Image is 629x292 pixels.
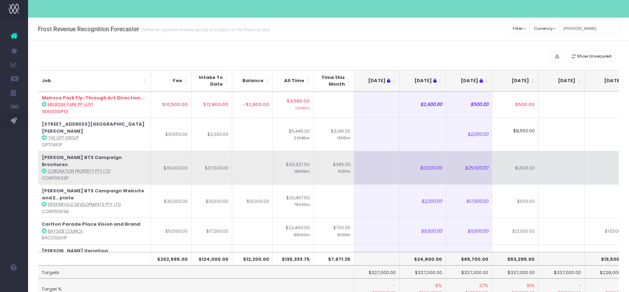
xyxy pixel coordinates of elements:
span: 27% [479,282,488,289]
th: $135,333.75 [273,252,314,265]
td: $19,500.00 [192,184,232,218]
td: $17,500.00 [446,184,492,218]
td: $500.00 [492,92,538,118]
th: $24,600.00 [400,252,446,265]
span: - [393,282,396,289]
td: $680.00 [273,244,314,271]
td: $10,500.00 [151,92,192,118]
small: 89h00m [294,231,310,238]
button: Show Unsecured [567,51,616,62]
td: $327,000.00 [400,265,446,279]
strong: [PERSON_NAME] BTS Campaign Website and E...plate [42,187,144,201]
abbr: Melrose Park PP UJV1 [48,102,93,107]
td: $345.00 [314,151,354,184]
td: $500.00 [446,92,492,118]
button: Filter [509,23,530,34]
span: - [578,282,581,289]
small: 75h30m [294,201,310,207]
td: : CORP0633P [38,151,151,184]
td: $327,000.00 [446,265,492,279]
td: $3,145.00 [314,118,354,151]
td: $700.00 [314,218,354,244]
small: 3h00m [337,231,350,238]
strong: Melrose Park Fly-Through Art Direction... [42,94,145,101]
strong: [PERSON_NAME] BTS Campaign Brochures [42,154,122,168]
td: $20,457.50 [273,184,314,218]
th: Jul 25 : activate to sort column ascending [353,70,400,92]
td: : SEKI000574 [38,244,151,271]
th: $124,000.00 [192,252,232,265]
td: -$2,800.00 [232,92,273,118]
input: Search... [560,23,619,34]
th: Job: activate to sort column ascending [38,70,151,92]
span: 16% [527,282,535,289]
td: $39,327.50 [273,151,314,184]
strong: [PERSON_NAME] Variation [42,247,108,254]
th: Aug 25 : activate to sort column ascending [400,70,446,92]
th: $7,671.25 [314,252,354,265]
td: $10,550.00 [151,118,192,151]
td: $11,500.00 [446,218,492,244]
h3: Frost Revenue Recognition Forecaster [38,26,270,33]
strong: [STREET_ADDRESS][GEOGRAPHIC_DATA][PERSON_NAME] [42,121,145,134]
th: Time this Month: activate to sort column ascending [314,70,354,92]
abbr: Bayside Council [48,228,83,234]
td: $3,560.00 [273,92,314,118]
td: : SEKI000P10 [38,92,151,118]
th: Fee: activate to sort column ascending [151,70,192,92]
td: $10,000.00 [232,184,273,218]
td: $25,500.00 [446,151,492,184]
td: $2,000.00 [400,184,446,218]
td: Targets [38,265,354,279]
td: $12,800.00 [192,92,232,118]
td: $500.00 [492,184,538,218]
th: $89,700.00 [446,252,492,265]
td: : CORP00634 [38,184,151,218]
td: $12,000.00 [400,151,446,184]
th: Intake To Date: activate to sort column ascending [192,70,232,92]
span: Show Unsecured [577,53,611,59]
td: : GPTF451P [38,118,151,151]
strong: Carlton Parade Place Vision and Brand [42,221,140,227]
td: $5,500.00 [400,218,446,244]
td: $1,000.00 [400,244,446,271]
td: $21,000.00 [492,218,538,244]
button: Currency [530,23,560,34]
td: $1,000.00 [192,244,232,271]
span: 8% [435,282,442,289]
small: 12h45m [295,105,310,111]
th: All Time: activate to sort column ascending [273,70,314,92]
th: Balance: activate to sort column ascending [232,70,273,92]
th: Nov 25: activate to sort column ascending [538,70,585,92]
abbr: Coronation Property Pty Ltd [48,168,110,174]
td: $1,500.00 [151,244,192,271]
td: $1,500.00 [492,151,538,184]
th: $202,995.00 [151,252,192,265]
th: Oct 25: activate to sort column ascending [492,70,538,92]
td: $17,000.00 [192,218,232,244]
small: 142h15m [294,168,310,174]
td: $2,000.00 [192,118,232,151]
td: $22,460.00 [273,218,314,244]
abbr: Erskineville Developments Pty Ltd [48,202,121,207]
td: $2,000.00 [446,118,492,151]
td: $337,000.00 [538,265,585,279]
td: $337,000.00 [492,265,538,279]
small: 13h15m [337,134,350,141]
td: : BACO0001P [38,218,151,244]
img: images/default_profile_image.png [9,278,19,288]
td: $39,000.00 [151,151,192,184]
th: $12,200.00 [232,252,273,265]
th: Sep 25 : activate to sort column ascending [446,70,492,92]
abbr: The GPT Group [48,135,79,141]
th: $53,295.00 [492,252,538,265]
td: $51,500.00 [151,218,192,244]
td: $500.00 [492,244,538,271]
td: $5,445.00 [273,118,314,151]
td: $30,000.00 [151,184,192,218]
small: 1h30m [338,168,350,174]
td: $327,000.00 [353,265,400,279]
td: $37,500.00 [192,151,232,184]
td: $2,600.00 [400,92,446,118]
small: Define recognised revenue per job and report on the financial year [139,26,270,33]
